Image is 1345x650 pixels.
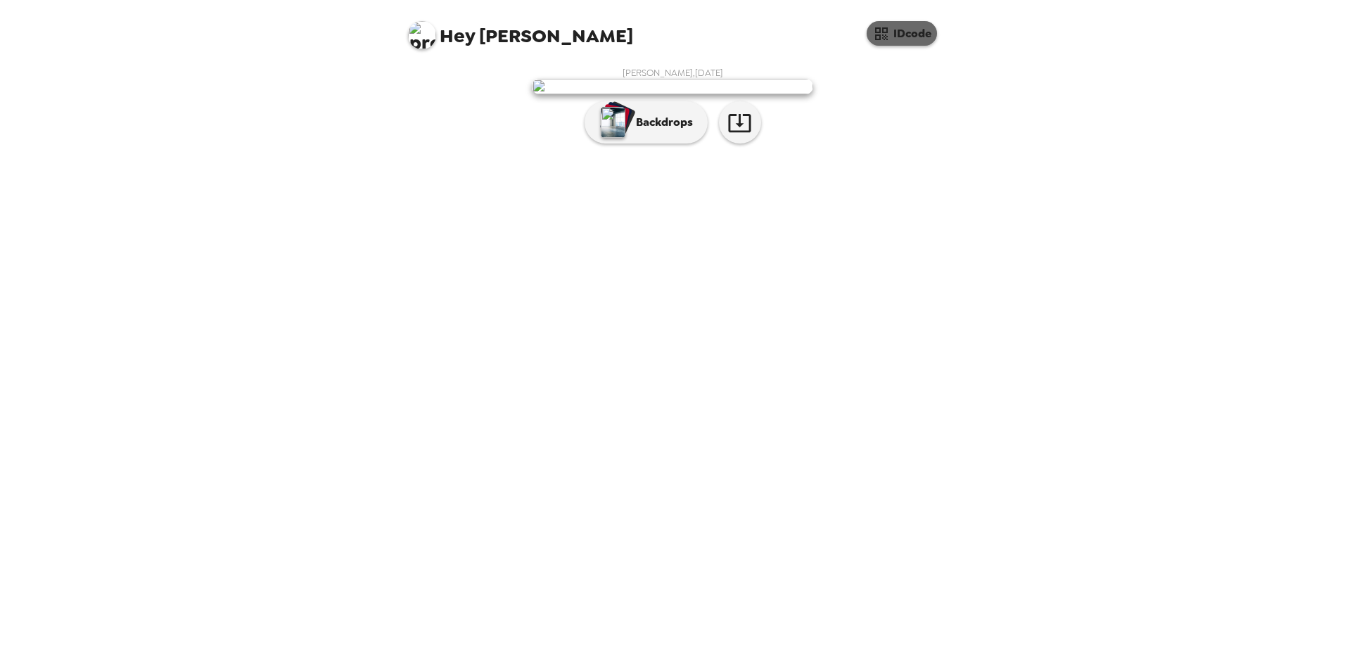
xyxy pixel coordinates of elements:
[585,101,708,144] button: Backdrops
[623,67,723,79] span: [PERSON_NAME] , [DATE]
[440,23,475,49] span: Hey
[629,114,693,131] p: Backdrops
[408,21,436,49] img: profile pic
[408,14,633,46] span: [PERSON_NAME]
[867,21,937,46] button: IDcode
[532,79,813,94] img: user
